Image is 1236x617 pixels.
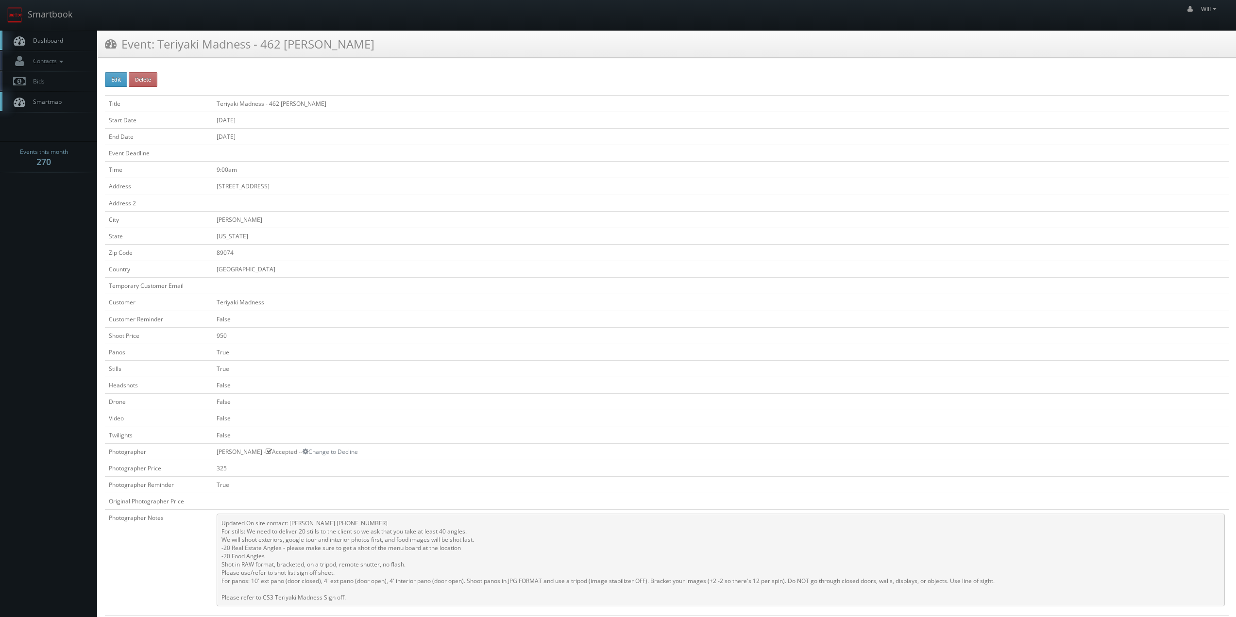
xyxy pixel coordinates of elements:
td: [US_STATE] [213,228,1229,244]
td: Temporary Customer Email [105,278,213,294]
td: Twilights [105,427,213,443]
td: False [213,377,1229,394]
td: 89074 [213,244,1229,261]
td: [PERSON_NAME] - Accepted -- [213,443,1229,460]
td: City [105,211,213,228]
td: True [213,360,1229,377]
td: 950 [213,327,1229,344]
td: Video [105,410,213,427]
td: Event Deadline [105,145,213,162]
td: Title [105,95,213,112]
td: Headshots [105,377,213,394]
td: State [105,228,213,244]
td: Customer Reminder [105,311,213,327]
td: False [213,410,1229,427]
td: Customer [105,294,213,311]
td: False [213,427,1229,443]
td: [DATE] [213,112,1229,128]
button: Edit [105,72,127,87]
pre: Updated On site contact: [PERSON_NAME] [PHONE_NUMBER] For stills: We need to deliver 20 stills to... [217,514,1225,606]
td: Original Photographer Price [105,493,213,510]
td: Country [105,261,213,278]
td: End Date [105,128,213,145]
td: False [213,394,1229,410]
td: [STREET_ADDRESS] [213,178,1229,195]
span: Events this month [20,147,68,157]
td: Photographer [105,443,213,460]
td: Stills [105,360,213,377]
td: Teriyaki Madness [213,294,1229,311]
td: Zip Code [105,244,213,261]
td: True [213,476,1229,493]
td: 325 [213,460,1229,476]
td: Teriyaki Madness - 462 [PERSON_NAME] [213,95,1229,112]
h3: Event: Teriyaki Madness - 462 [PERSON_NAME] [105,35,374,52]
td: False [213,311,1229,327]
span: Smartmap [28,98,62,106]
td: Shoot Price [105,327,213,344]
a: Change to Decline [303,448,358,456]
td: [GEOGRAPHIC_DATA] [213,261,1229,278]
td: Time [105,162,213,178]
td: Drone [105,394,213,410]
td: [DATE] [213,128,1229,145]
td: Photographer Notes [105,510,213,616]
td: Panos [105,344,213,360]
td: True [213,344,1229,360]
strong: 270 [36,156,51,167]
span: Bids [28,77,45,85]
span: Will [1201,5,1219,13]
td: Photographer Reminder [105,476,213,493]
img: smartbook-logo.png [7,7,23,23]
span: Dashboard [28,36,63,45]
td: Address 2 [105,195,213,211]
span: Contacts [28,57,66,65]
button: Delete [129,72,157,87]
td: 9:00am [213,162,1229,178]
td: Start Date [105,112,213,128]
td: Photographer Price [105,460,213,476]
td: [PERSON_NAME] [213,211,1229,228]
td: Address [105,178,213,195]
